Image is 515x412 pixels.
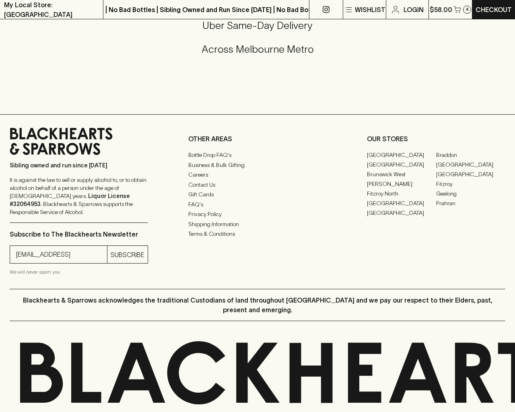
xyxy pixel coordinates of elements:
[10,268,148,276] p: We will never spam you
[367,169,436,179] a: Brunswick West
[188,170,327,180] a: Careers
[367,134,505,144] p: OUR STORES
[107,246,148,263] button: SUBSCRIBE
[188,200,327,209] a: FAQ's
[10,229,148,239] p: Subscribe to The Blackhearts Newsletter
[111,250,144,260] p: SUBSCRIBE
[367,150,436,160] a: [GEOGRAPHIC_DATA]
[188,134,327,144] p: OTHER AREAS
[10,43,505,56] h5: Across Melbourne Metro
[466,7,468,12] p: 4
[16,248,107,261] input: e.g. jane@blackheartsandsparrows.com.au
[367,198,436,208] a: [GEOGRAPHIC_DATA]
[188,190,327,200] a: Gift Cards
[436,189,505,198] a: Geelong
[10,161,148,169] p: Sibling owned and run since [DATE]
[188,160,327,170] a: Business & Bulk Gifting
[430,5,452,14] p: $58.00
[188,229,327,239] a: Terms & Conditions
[436,179,505,189] a: Fitzroy
[436,169,505,179] a: [GEOGRAPHIC_DATA]
[10,176,148,216] p: It is against the law to sell or supply alcohol to, or to obtain alcohol on behalf of a person un...
[476,5,512,14] p: Checkout
[436,150,505,160] a: Braddon
[355,5,385,14] p: Wishlist
[367,160,436,169] a: [GEOGRAPHIC_DATA]
[436,160,505,169] a: [GEOGRAPHIC_DATA]
[16,295,499,315] p: Blackhearts & Sparrows acknowledges the traditional Custodians of land throughout [GEOGRAPHIC_DAT...
[10,19,505,32] h5: Uber Same-Day Delivery
[404,5,424,14] p: Login
[188,180,327,190] a: Contact Us
[188,219,327,229] a: Shipping Information
[436,198,505,208] a: Prahran
[367,179,436,189] a: [PERSON_NAME]
[367,208,436,218] a: [GEOGRAPHIC_DATA]
[188,210,327,219] a: Privacy Policy
[367,189,436,198] a: Fitzroy North
[188,150,327,160] a: Bottle Drop FAQ's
